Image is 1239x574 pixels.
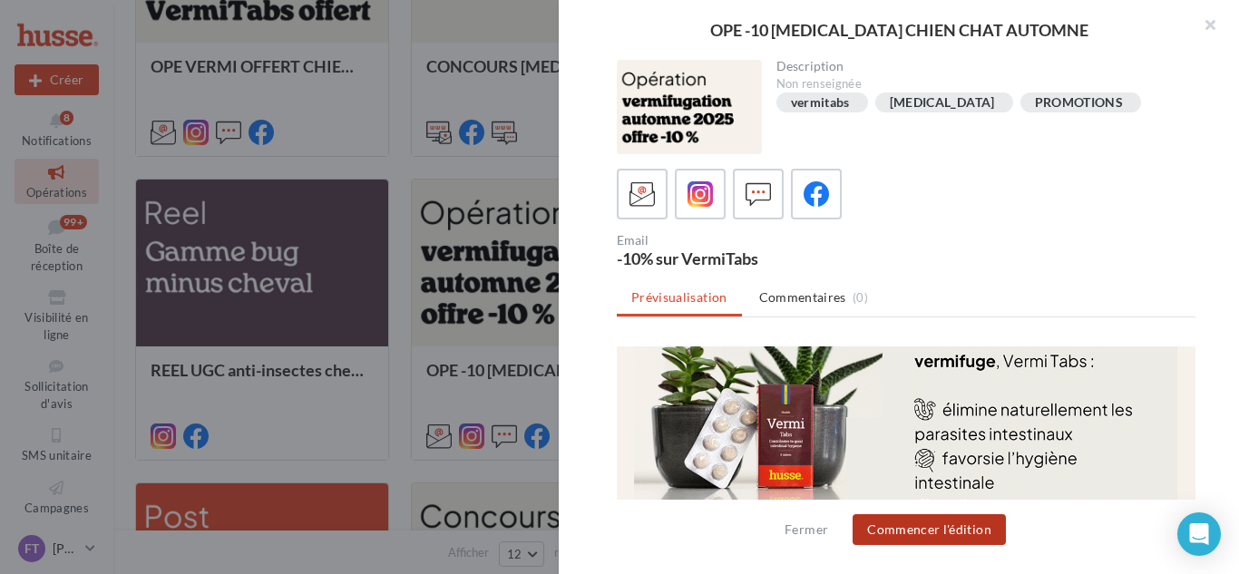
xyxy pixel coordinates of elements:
span: (0) [853,290,868,305]
div: Email [617,234,899,247]
div: OPE -10 [MEDICAL_DATA] CHIEN CHAT AUTOMNE [588,22,1210,38]
div: vermitabs [791,96,850,110]
button: Commencer l'édition [853,514,1006,545]
div: [MEDICAL_DATA] [890,96,995,110]
div: Non renseignée [776,76,1182,92]
button: Fermer [777,519,835,540]
div: Description [776,60,1182,73]
span: Commentaires [759,288,846,306]
div: Open Intercom Messenger [1177,512,1221,556]
div: PROMOTIONS [1035,96,1124,110]
div: -10% sur VermiTabs [617,250,899,267]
